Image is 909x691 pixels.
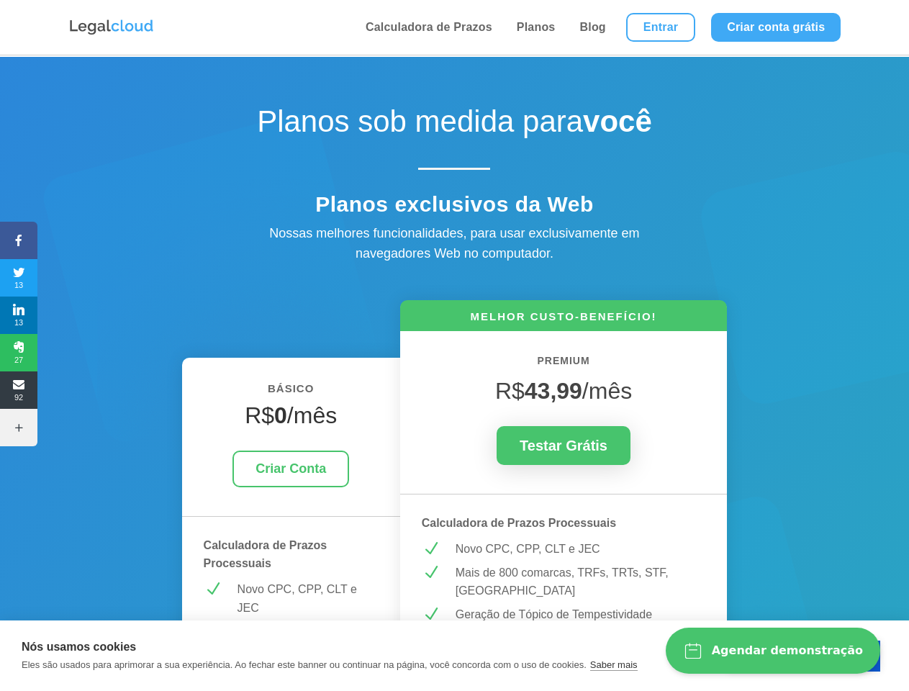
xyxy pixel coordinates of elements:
[456,540,706,559] p: Novo CPC, CPP, CLT e JEC
[422,564,440,582] span: N
[495,378,632,404] span: R$ /mês
[422,540,440,558] span: N
[456,605,706,624] p: Geração de Tópico de Tempestividade
[626,13,695,42] a: Entrar
[202,191,706,225] h4: Planos exclusivos da Web
[238,223,670,265] div: Nossas melhores funcionalidades, para usar exclusivamente em navegadores Web no computador.
[400,309,728,331] h6: MELHOR CUSTO-BENEFÍCIO!
[22,659,587,670] p: Eles são usados para aprimorar a sua experiência. Ao fechar este banner ou continuar na página, v...
[422,353,706,377] h6: PREMIUM
[422,605,440,623] span: N
[204,402,379,436] h4: R$ /mês
[232,451,349,487] a: Criar Conta
[204,580,222,598] span: N
[68,18,155,37] img: Logo da Legalcloud
[525,378,582,404] strong: 43,99
[238,580,379,617] p: Novo CPC, CPP, CLT e JEC
[456,564,706,600] p: Mais de 800 comarcas, TRFs, TRTs, STF, [GEOGRAPHIC_DATA]
[202,104,706,147] h1: Planos sob medida para
[204,379,379,405] h6: BÁSICO
[583,104,652,138] strong: você
[590,659,638,671] a: Saber mais
[422,517,616,529] strong: Calculadora de Prazos Processuais
[204,539,327,570] strong: Calculadora de Prazos Processuais
[22,641,136,653] strong: Nós usamos cookies
[274,402,287,428] strong: 0
[497,426,630,465] a: Testar Grátis
[711,13,841,42] a: Criar conta grátis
